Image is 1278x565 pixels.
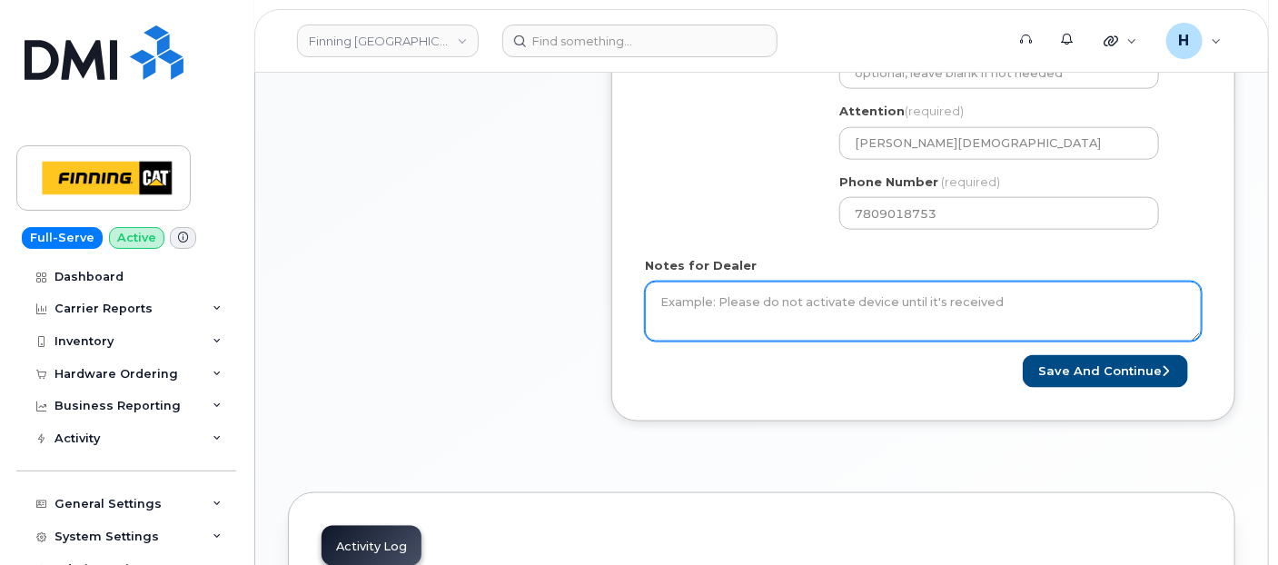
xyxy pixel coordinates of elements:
span: (required) [941,174,1000,189]
input: optional, leave blank if not needed [839,56,1159,89]
button: Save and Continue [1023,355,1188,389]
span: H [1179,30,1190,52]
span: (required) [905,104,964,118]
div: hakaur@dminc.com [1154,23,1234,59]
div: Quicklinks [1091,23,1150,59]
label: Attention [839,103,964,120]
label: Phone Number [839,173,938,191]
a: Finning Canada [297,25,479,57]
label: Notes for Dealer [645,257,757,274]
input: Find something... [502,25,778,57]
